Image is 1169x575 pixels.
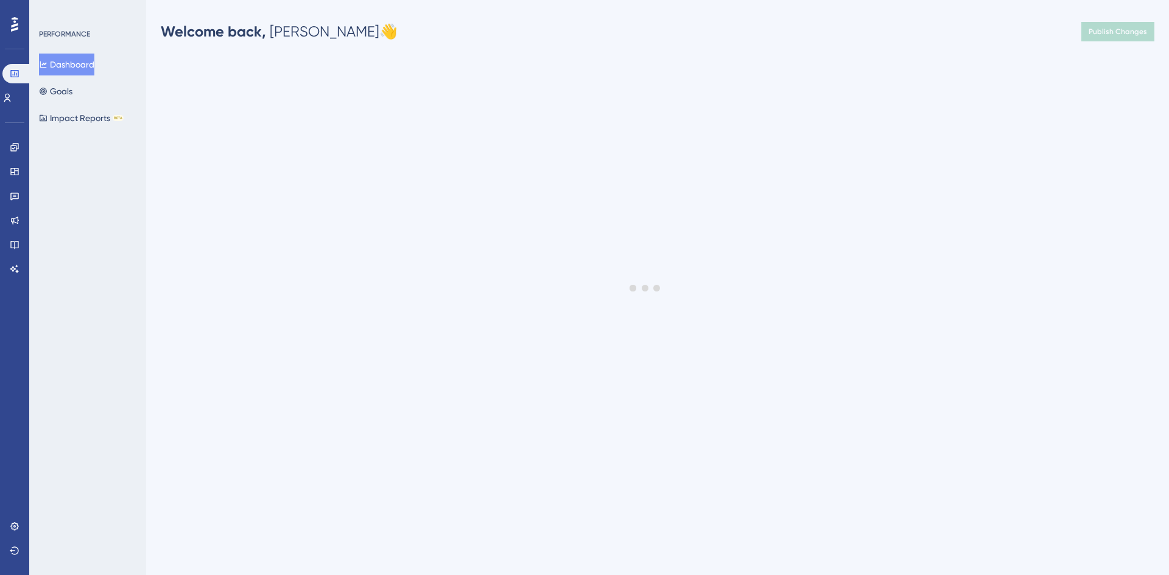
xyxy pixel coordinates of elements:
span: Publish Changes [1089,27,1147,37]
div: [PERSON_NAME] 👋 [161,22,398,41]
button: Goals [39,80,72,102]
span: Welcome back, [161,23,266,40]
button: Publish Changes [1081,22,1154,41]
div: PERFORMANCE [39,29,90,39]
div: BETA [113,115,124,121]
button: Dashboard [39,54,94,75]
button: Impact ReportsBETA [39,107,124,129]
